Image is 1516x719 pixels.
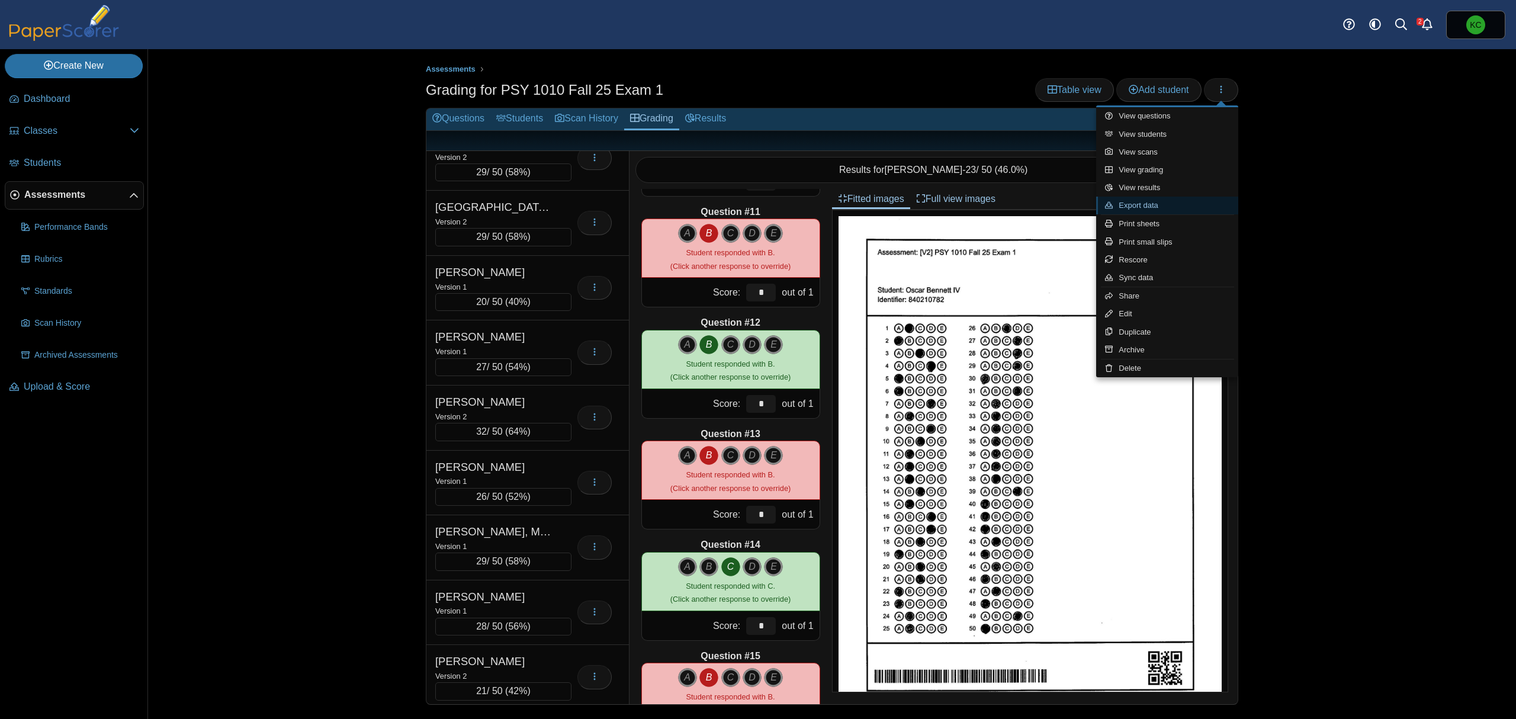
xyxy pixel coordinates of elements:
a: Rescore [1096,251,1238,269]
i: C [721,668,740,687]
div: / 50 ( ) [435,358,571,376]
div: [PERSON_NAME] [435,329,554,345]
i: E [764,446,783,465]
span: 32 [476,426,487,436]
span: Kelly Charlton [1466,15,1485,34]
span: 46.0% [998,165,1024,175]
span: Performance Bands [34,222,139,233]
span: 23 [965,165,976,175]
i: C [721,446,740,465]
i: A [678,224,697,243]
span: 64% [508,426,527,436]
div: / 50 ( ) [435,488,571,506]
i: E [764,668,783,687]
a: Kelly Charlton [1446,11,1505,39]
div: out of 1 [779,278,819,307]
span: 40% [508,297,527,307]
span: Assessments [426,65,476,73]
i: B [699,446,718,465]
small: (Click another response to override) [670,248,791,270]
div: / 50 ( ) [435,163,571,181]
small: Version 1 [435,283,467,291]
div: Score: [642,500,744,529]
span: 58% [508,167,527,177]
a: Scan History [549,108,624,130]
small: (Click another response to override) [670,692,791,714]
i: B [699,668,718,687]
i: B [699,557,718,576]
div: Score: [642,611,744,640]
b: Question #15 [701,650,760,663]
span: Assessments [24,188,129,201]
span: Student responded with B. [686,359,775,368]
a: Upload & Score [5,373,144,402]
a: Print small slips [1096,233,1238,251]
i: A [678,668,697,687]
a: Print sheets [1096,215,1238,233]
i: C [721,224,740,243]
a: View grading [1096,161,1238,179]
div: Results for - / 50 ( ) [635,157,1232,183]
span: Student responded with B. [686,692,775,701]
div: [GEOGRAPHIC_DATA], [US_STATE] [435,200,554,215]
small: Version 1 [435,606,467,615]
div: out of 1 [779,500,819,529]
span: 20 [476,297,487,307]
h1: Grading for PSY 1010 Fall 25 Exam 1 [426,80,663,100]
a: Students [5,149,144,178]
div: out of 1 [779,389,819,418]
div: Score: [642,278,744,307]
small: (Click another response to override) [670,470,791,492]
span: Standards [34,285,139,297]
a: Create New [5,54,143,78]
i: E [764,335,783,354]
b: Question #12 [701,316,760,329]
div: out of 1 [779,167,819,196]
span: 58% [508,232,527,242]
i: D [743,224,762,243]
a: Alerts [1414,12,1440,38]
a: Delete [1096,359,1238,377]
div: [PERSON_NAME], Mariandrea [435,524,554,540]
div: [PERSON_NAME] [435,589,554,605]
i: D [743,446,762,465]
a: View results [1096,179,1238,197]
div: Score: [642,389,744,418]
i: C [721,335,740,354]
img: PaperScorer [5,5,123,41]
a: Standards [17,277,144,306]
img: 3161074_SEPTEMBER_25_2025T16_12_41_990000000.jpeg [839,216,1222,714]
div: out of 1 [779,611,819,640]
span: 29 [476,167,487,177]
span: 58% [508,556,527,566]
span: Dashboard [24,92,139,105]
span: 21 [476,686,487,696]
a: Assessments [423,62,478,77]
small: Version 2 [435,153,467,162]
a: Duplicate [1096,323,1238,341]
div: [PERSON_NAME] [435,265,554,280]
i: A [678,335,697,354]
span: Upload & Score [24,380,139,393]
a: Dashboard [5,85,144,114]
span: Student responded with B. [686,248,775,257]
div: [PERSON_NAME] [435,394,554,410]
div: / 50 ( ) [435,228,571,246]
i: B [699,335,718,354]
a: Results [679,108,732,130]
span: 42% [508,686,527,696]
div: / 50 ( ) [435,682,571,700]
i: D [743,668,762,687]
small: Version 1 [435,542,467,551]
a: Performance Bands [17,213,144,242]
a: Scan History [17,309,144,338]
div: / 50 ( ) [435,553,571,570]
span: Student responded with C. [686,582,775,590]
i: E [764,224,783,243]
div: [PERSON_NAME] [435,654,554,669]
a: Fitted images [832,189,910,209]
span: 52% [508,492,527,502]
span: Table view [1048,85,1101,95]
b: Question #11 [701,206,760,219]
span: 26 [476,492,487,502]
